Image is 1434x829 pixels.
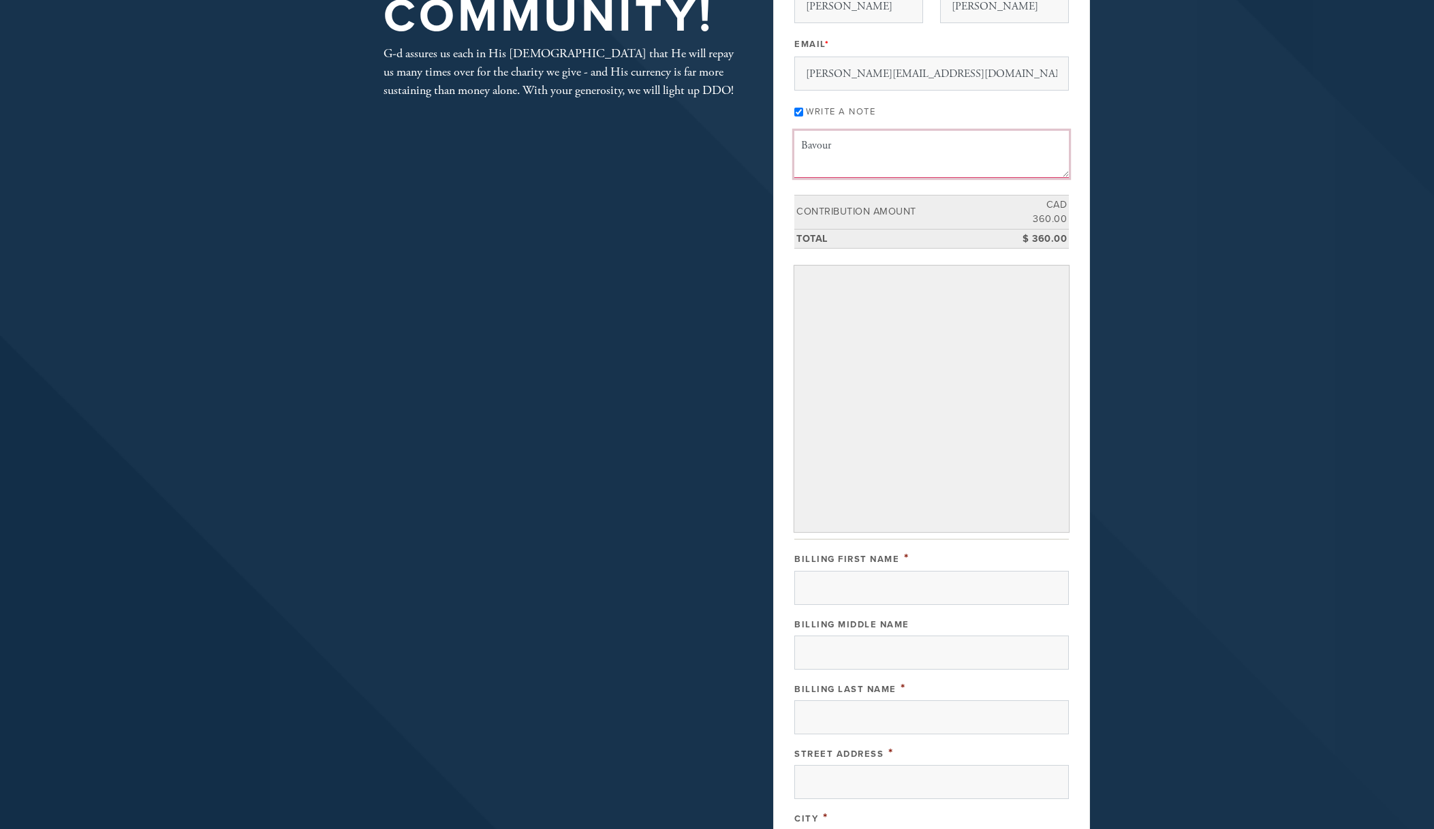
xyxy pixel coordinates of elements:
[888,745,894,760] span: This field is required.
[825,39,830,50] span: This field is required.
[384,44,745,99] div: G-d assures us each in His [DEMOGRAPHIC_DATA] that He will repay us many times over for the chari...
[794,38,829,50] label: Email
[794,684,897,695] label: Billing Last Name
[794,195,1008,229] td: Contribution Amount
[794,619,909,630] label: Billing Middle Name
[794,813,818,824] label: City
[904,550,909,565] span: This field is required.
[798,269,1065,529] iframe: Secure payment input frame
[806,106,875,117] label: Write a note
[794,749,884,760] label: Street Address
[794,554,899,565] label: Billing First Name
[1008,195,1069,229] td: CAD 360.00
[794,229,1008,249] td: Total
[823,810,828,825] span: This field is required.
[901,681,906,695] span: This field is required.
[1008,229,1069,249] td: $ 360.00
